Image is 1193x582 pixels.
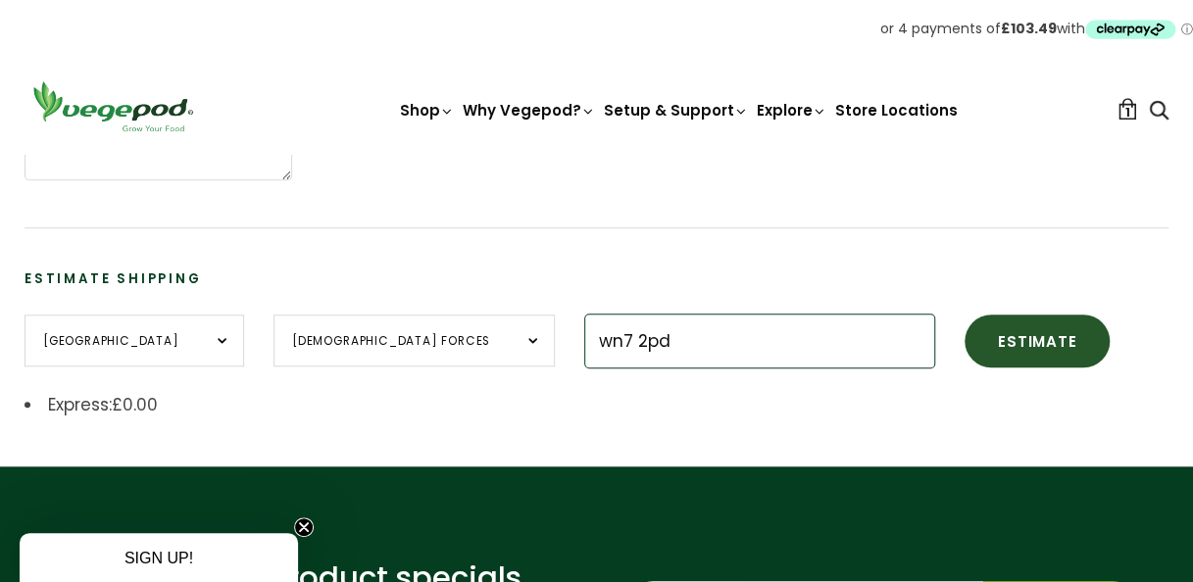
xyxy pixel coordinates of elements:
input: Zip Code [584,314,935,368]
select: Country [25,315,244,366]
span: SIGN UP! [124,550,193,566]
a: Explore [757,100,827,121]
a: Search [1149,101,1168,121]
a: Store Locations [835,100,958,121]
a: Shop [400,100,455,121]
button: Estimate [965,315,1110,367]
button: Close teaser [294,517,314,537]
a: Why Vegepod? [463,100,596,121]
select: Province [273,315,555,366]
span: 1 [1125,103,1130,121]
a: Setup & Support [604,100,749,121]
span: £0.00 [112,393,158,416]
a: 1 [1117,98,1138,120]
h3: Estimate Shipping [25,269,1168,289]
li: Express: [25,393,1168,418]
img: Vegepod [25,78,201,134]
div: SIGN UP!Close teaser [20,533,298,582]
